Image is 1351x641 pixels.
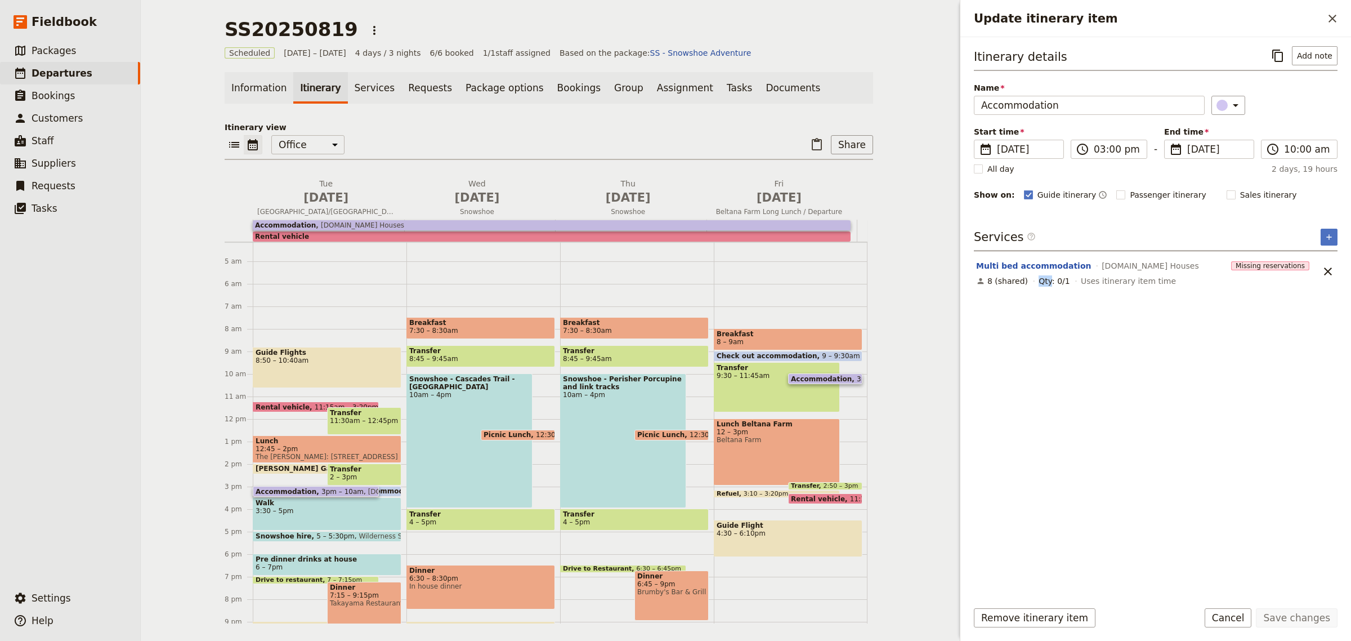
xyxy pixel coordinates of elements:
button: ​ [1211,96,1245,115]
span: [DATE] [408,189,545,206]
a: Documents [759,72,827,104]
span: Based on the package: [560,47,751,59]
span: Customers [32,113,83,124]
a: Requests [401,72,459,104]
span: Settings [32,593,71,604]
span: Accommodation [256,488,321,495]
h3: Services [974,229,1036,246]
h2: Wed [408,178,545,206]
span: [DATE] [1187,143,1247,156]
div: Dinner6:30 – 8:30pmIn house dinner [406,565,555,609]
button: Remove itinerary item [974,608,1095,627]
span: Uses itinerary item time [1081,275,1176,287]
div: 8 (shared) [976,275,1028,287]
span: Snowshoe hire [256,532,316,540]
span: Tasks [32,203,57,214]
h1: SS20250819 [225,18,358,41]
span: Packages [32,45,76,56]
a: Information [225,72,293,104]
div: 4 pm [225,505,253,514]
span: 4 – 5pm [409,518,436,526]
div: Transfer4 – 5pm [406,509,555,531]
a: Group [607,72,650,104]
span: 7:30 – 8:30am [409,327,458,335]
div: Accommodation[DOMAIN_NAME] Houses [253,220,851,230]
span: Guide itinerary [1037,189,1097,201]
span: Dinner [330,584,399,591]
a: Tasks [720,72,759,104]
input: Name [974,96,1205,115]
span: Beltana Farm Long Lunch / Departure [706,207,852,216]
span: Start time [974,126,1064,137]
h3: Itinerary details [974,48,1067,65]
span: 5 – 5:30pm [316,532,355,540]
div: Picnic Lunch12:30 – 1pm [481,430,555,440]
div: Breakfast7:30 – 8:30am [406,317,555,339]
span: Transfer [791,483,824,489]
button: Copy itinerary item [1268,46,1287,65]
div: Transfer11:30am – 12:45pm [327,407,401,435]
span: Guide Flights [256,349,399,357]
span: 7:15 – 9:15pm [330,591,399,599]
div: Send whatsapp msg with reminders for next day [253,621,379,632]
div: ​ [1218,99,1242,112]
div: Accommodation3pm – 10am[DOMAIN_NAME] Houses [253,486,379,497]
span: Takayama Restaurant, [GEOGRAPHIC_DATA] [330,599,399,607]
span: Help [32,615,53,626]
span: 6/6 booked [430,47,474,59]
span: Picnic Lunch [484,431,536,439]
a: Services [348,72,402,104]
div: Transfer4 – 5pm [560,509,709,531]
span: Snowshoe - Cascades Trail - [GEOGRAPHIC_DATA] [409,375,530,391]
span: Bookings [32,90,75,101]
span: Fieldbook [32,14,97,30]
div: 7 am [225,302,253,311]
span: In house dinner [409,582,552,590]
span: The [PERSON_NAME]: [STREET_ADDRESS] [256,453,399,461]
span: [PERSON_NAME] Gallery Visit [256,465,372,473]
span: Transfer [563,347,706,355]
div: Rental vehicleAccommodation[DOMAIN_NAME] Houses [253,220,857,242]
div: Walk3:30 – 5pm [253,497,401,531]
span: Walk [256,499,399,507]
span: Suppliers [32,158,76,169]
span: 3:30 – 5pm [256,507,399,515]
div: Transfer2 – 3pm [327,464,401,486]
div: 12 pm [225,415,253,424]
span: 8:45 – 9:45am [563,355,612,363]
div: Drive to Restaurant6:30 – 6:45pm [560,565,686,573]
span: [DOMAIN_NAME] Houses [1102,260,1199,271]
button: Wed [DATE]Snowshoe [404,178,554,220]
span: Refuel [717,491,744,497]
div: 9 pm [225,617,253,626]
div: Refuel3:10 – 3:20pm [714,490,840,498]
span: [DOMAIN_NAME] Houses [316,221,404,229]
span: Unlink service [1318,262,1337,281]
span: [DATE] [257,189,395,206]
span: [DOMAIN_NAME] Houses [364,488,451,495]
span: 4 days / 3 nights [355,47,421,59]
button: Add service inclusion [1321,229,1337,246]
div: 7 pm [225,572,253,581]
span: 6:30 – 8:30pm [409,575,552,582]
div: 6 pm [225,550,253,559]
span: Transfer [330,465,399,473]
span: Breakfast [717,330,860,338]
span: Passenger itinerary [1130,189,1206,201]
span: ​ [1266,143,1280,156]
div: Check out accommodation9 – 9:30am [714,351,862,362]
div: Snowshoe - Cascades Trail - [GEOGRAPHIC_DATA]10am – 4pm [406,373,533,508]
span: Snowshoe - Perisher Porcupine and link tracks [563,375,683,391]
span: 12:45 – 2pm [256,445,399,453]
span: Breakfast [563,319,706,327]
div: Guide Flight4:30 – 6:10pm [714,520,862,557]
span: 12:30 – 1pm [536,431,578,439]
div: Lunch12:45 – 2pmThe [PERSON_NAME]: [STREET_ADDRESS] [253,435,401,463]
div: Snowshoe hire5 – 5:30pmWilderness Sports [253,531,401,542]
span: ​ [1076,143,1089,156]
span: 2:50 – 3pm [824,483,858,489]
span: Snowshoe [404,207,550,216]
a: Assignment [650,72,720,104]
span: Accommodation [255,221,316,229]
button: Close drawer [1323,9,1342,28]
